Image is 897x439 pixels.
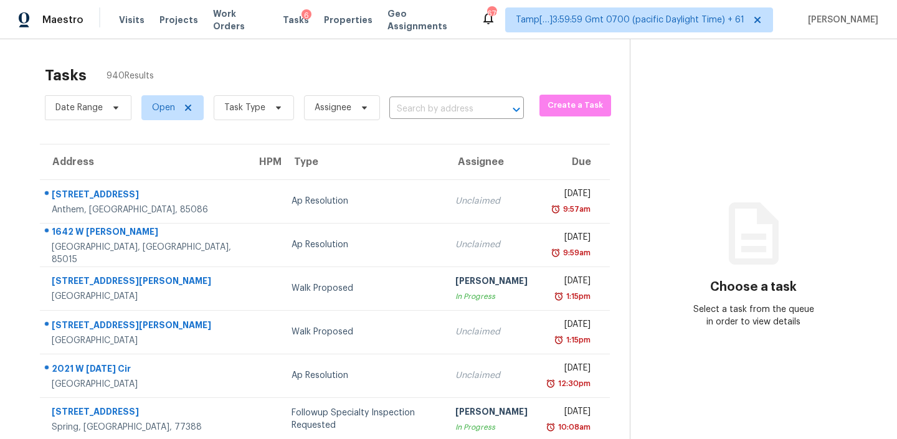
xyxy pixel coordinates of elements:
[42,14,83,26] span: Maestro
[52,290,237,303] div: [GEOGRAPHIC_DATA]
[455,195,528,207] div: Unclaimed
[292,369,435,382] div: Ap Resolution
[803,14,878,26] span: [PERSON_NAME]
[52,241,237,266] div: [GEOGRAPHIC_DATA], [GEOGRAPHIC_DATA], 85015
[556,421,591,433] div: 10:08am
[710,281,797,293] h3: Choose a task
[107,70,154,82] span: 940 Results
[487,7,496,20] div: 679
[283,16,309,24] span: Tasks
[546,421,556,433] img: Overdue Alarm Icon
[52,275,237,290] div: [STREET_ADDRESS][PERSON_NAME]
[282,144,445,179] th: Type
[52,225,237,241] div: 1642 W [PERSON_NAME]
[538,144,610,179] th: Due
[455,405,528,421] div: [PERSON_NAME]
[554,334,564,346] img: Overdue Alarm Icon
[292,282,435,295] div: Walk Proposed
[292,195,435,207] div: Ap Resolution
[548,231,591,247] div: [DATE]
[52,378,237,390] div: [GEOGRAPHIC_DATA]
[52,188,237,204] div: [STREET_ADDRESS]
[292,326,435,338] div: Walk Proposed
[52,405,237,421] div: [STREET_ADDRESS]
[55,101,103,114] span: Date Range
[52,334,237,347] div: [GEOGRAPHIC_DATA]
[564,290,591,303] div: 1:15pm
[301,9,311,22] div: 6
[213,7,268,32] span: Work Orders
[455,369,528,382] div: Unclaimed
[292,238,435,251] div: Ap Resolution
[551,247,561,259] img: Overdue Alarm Icon
[546,98,605,113] span: Create a Task
[554,290,564,303] img: Overdue Alarm Icon
[224,101,265,114] span: Task Type
[324,14,373,26] span: Properties
[119,14,145,26] span: Visits
[692,303,815,328] div: Select a task from the queue in order to view details
[315,101,351,114] span: Assignee
[387,7,466,32] span: Geo Assignments
[551,203,561,215] img: Overdue Alarm Icon
[389,100,489,119] input: Search by address
[548,318,591,334] div: [DATE]
[546,377,556,390] img: Overdue Alarm Icon
[548,362,591,377] div: [DATE]
[564,334,591,346] div: 1:15pm
[445,144,538,179] th: Assignee
[516,14,744,26] span: Tamp[…]3:59:59 Gmt 0700 (pacific Daylight Time) + 61
[556,377,591,390] div: 12:30pm
[247,144,282,179] th: HPM
[548,275,591,290] div: [DATE]
[561,203,591,215] div: 9:57am
[561,247,591,259] div: 9:59am
[455,421,528,433] div: In Progress
[539,95,611,116] button: Create a Task
[455,238,528,251] div: Unclaimed
[292,407,435,432] div: Followup Specialty Inspection Requested
[52,319,237,334] div: [STREET_ADDRESS][PERSON_NAME]
[52,204,237,216] div: Anthem, [GEOGRAPHIC_DATA], 85086
[455,275,528,290] div: [PERSON_NAME]
[159,14,198,26] span: Projects
[548,187,591,203] div: [DATE]
[548,405,591,421] div: [DATE]
[455,326,528,338] div: Unclaimed
[52,362,237,378] div: 2021 W [DATE] Cir
[508,101,525,118] button: Open
[40,144,247,179] th: Address
[52,421,237,433] div: Spring, [GEOGRAPHIC_DATA], 77388
[45,69,87,82] h2: Tasks
[152,101,175,114] span: Open
[455,290,528,303] div: In Progress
